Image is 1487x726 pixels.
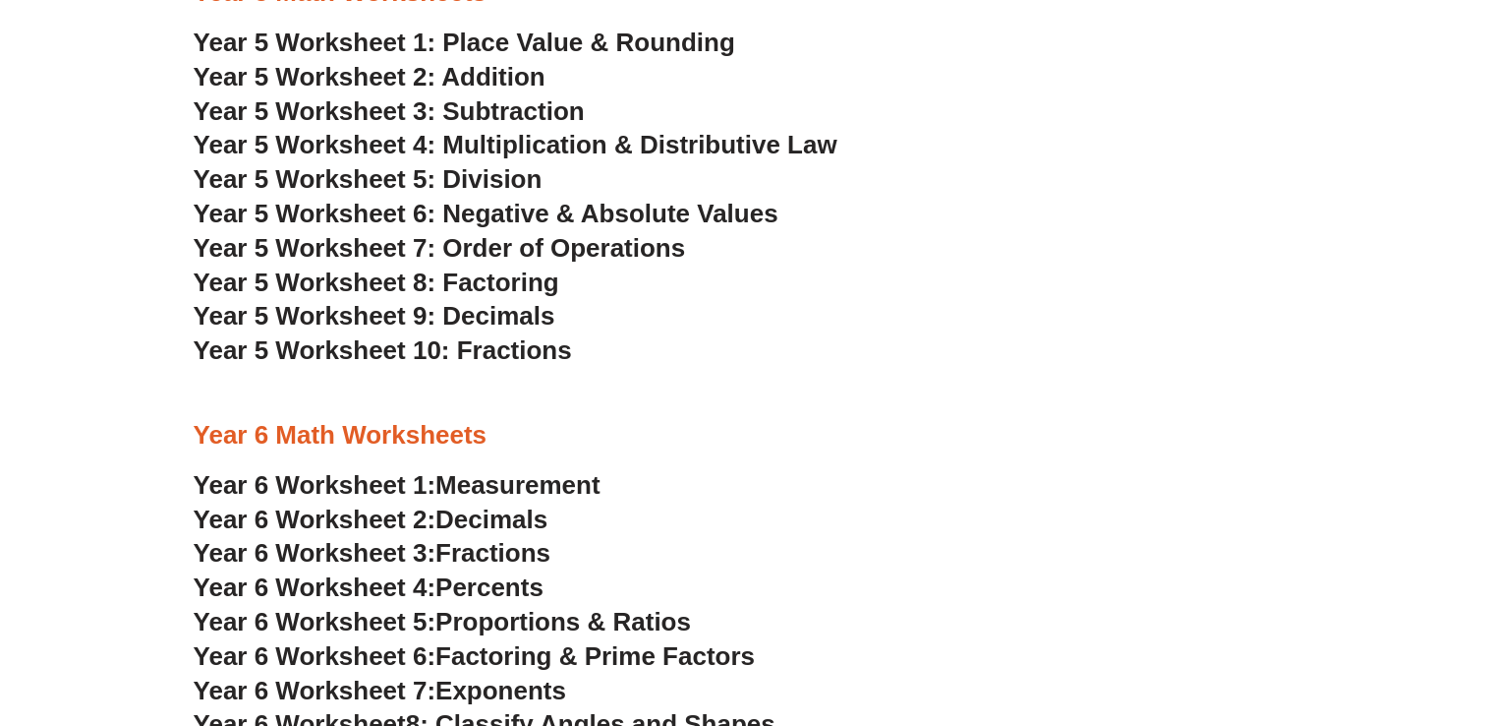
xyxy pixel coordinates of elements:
span: Year 6 Worksheet 1: [194,470,436,500]
span: Measurement [435,470,601,500]
a: Year 5 Worksheet 6: Negative & Absolute Values [194,199,778,228]
a: Year 6 Worksheet 1:Measurement [194,470,601,500]
span: Year 6 Worksheet 7: [194,676,436,705]
a: Year 6 Worksheet 3:Fractions [194,538,550,568]
span: Proportions & Ratios [435,607,691,636]
a: Year 5 Worksheet 9: Decimals [194,301,555,331]
a: Year 6 Worksheet 5:Proportions & Ratios [194,607,691,636]
a: Year 6 Worksheet 2:Decimals [194,505,548,534]
iframe: Chat Widget [1160,505,1487,726]
span: Decimals [435,505,547,534]
span: Year 6 Worksheet 6: [194,641,436,671]
a: Year 5 Worksheet 2: Addition [194,62,545,91]
h3: Year 6 Math Worksheets [194,419,1294,453]
span: Fractions [435,538,550,568]
a: Year 5 Worksheet 1: Place Value & Rounding [194,28,735,57]
span: Percents [435,573,543,602]
a: Year 6 Worksheet 4:Percents [194,573,543,602]
a: Year 5 Worksheet 7: Order of Operations [194,233,686,263]
a: Year 6 Worksheet 6:Factoring & Prime Factors [194,641,755,671]
span: Year 6 Worksheet 2: [194,505,436,534]
span: Year 6 Worksheet 3: [194,538,436,568]
a: Year 5 Worksheet 4: Multiplication & Distributive Law [194,130,837,159]
a: Year 5 Worksheet 5: Division [194,164,543,194]
span: Exponents [435,676,566,705]
a: Year 6 Worksheet 7:Exponents [194,676,566,705]
span: Year 6 Worksheet 4: [194,573,436,602]
span: Year 6 Worksheet 5: [194,607,436,636]
span: Factoring & Prime Factors [435,641,755,671]
a: Year 5 Worksheet 3: Subtraction [194,96,585,126]
a: Year 5 Worksheet 10: Fractions [194,335,572,365]
a: Year 5 Worksheet 8: Factoring [194,268,559,297]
